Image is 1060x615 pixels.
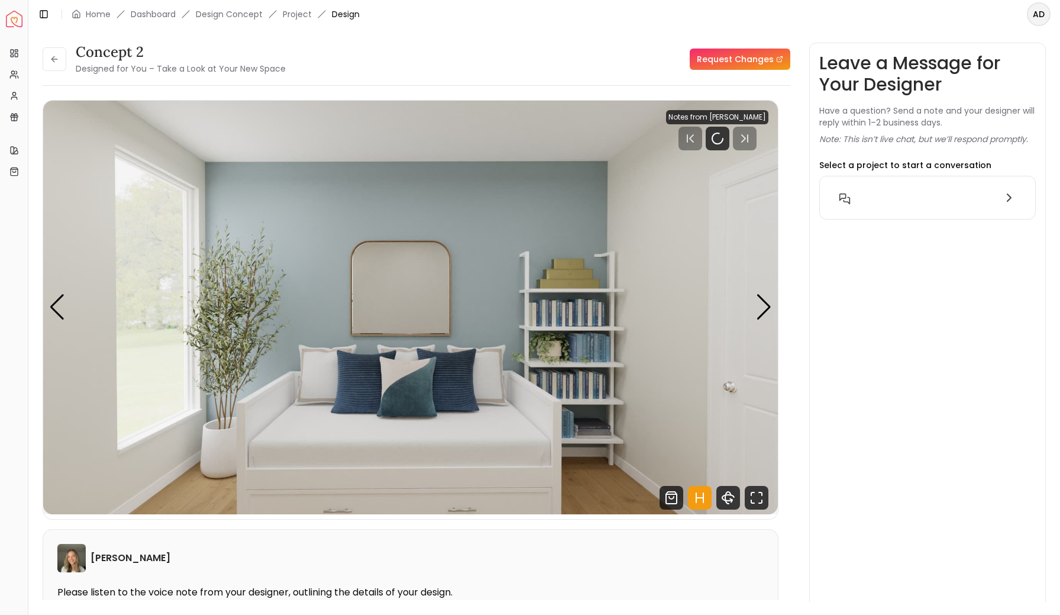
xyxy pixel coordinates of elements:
h3: Leave a Message for Your Designer [819,53,1036,95]
div: Notes from [PERSON_NAME] [666,110,768,124]
div: Previous slide [49,294,65,320]
svg: Fullscreen [745,486,768,510]
svg: Shop Products from this design [660,486,683,510]
div: Next slide [756,294,772,320]
a: Dashboard [131,8,176,20]
a: Project [283,8,312,20]
div: Carousel [43,101,778,514]
nav: breadcrumb [72,8,360,20]
button: AD [1027,2,1051,26]
p: Have a question? Send a note and your designer will reply within 1–2 business days. [819,105,1036,128]
a: Home [86,8,111,20]
p: Note: This isn’t live chat, but we’ll respond promptly. [819,133,1028,145]
img: Spacejoy Logo [6,11,22,27]
span: Design [332,8,360,20]
img: Design Render 1 [43,101,778,514]
p: Please listen to the voice note from your designer, outlining the details of your design. [57,587,764,598]
div: 1 / 4 [43,101,778,514]
img: Sarah Nelson [57,544,86,572]
small: Designed for You – Take a Look at Your New Space [76,63,286,75]
a: Spacejoy [6,11,22,27]
li: Design Concept [196,8,263,20]
h3: concept 2 [76,43,286,62]
h6: [PERSON_NAME] [91,551,170,565]
p: Select a project to start a conversation [819,159,991,171]
span: AD [1028,4,1049,25]
svg: Hotspots Toggle [688,486,712,510]
svg: 360 View [716,486,740,510]
a: Request Changes [690,49,790,70]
